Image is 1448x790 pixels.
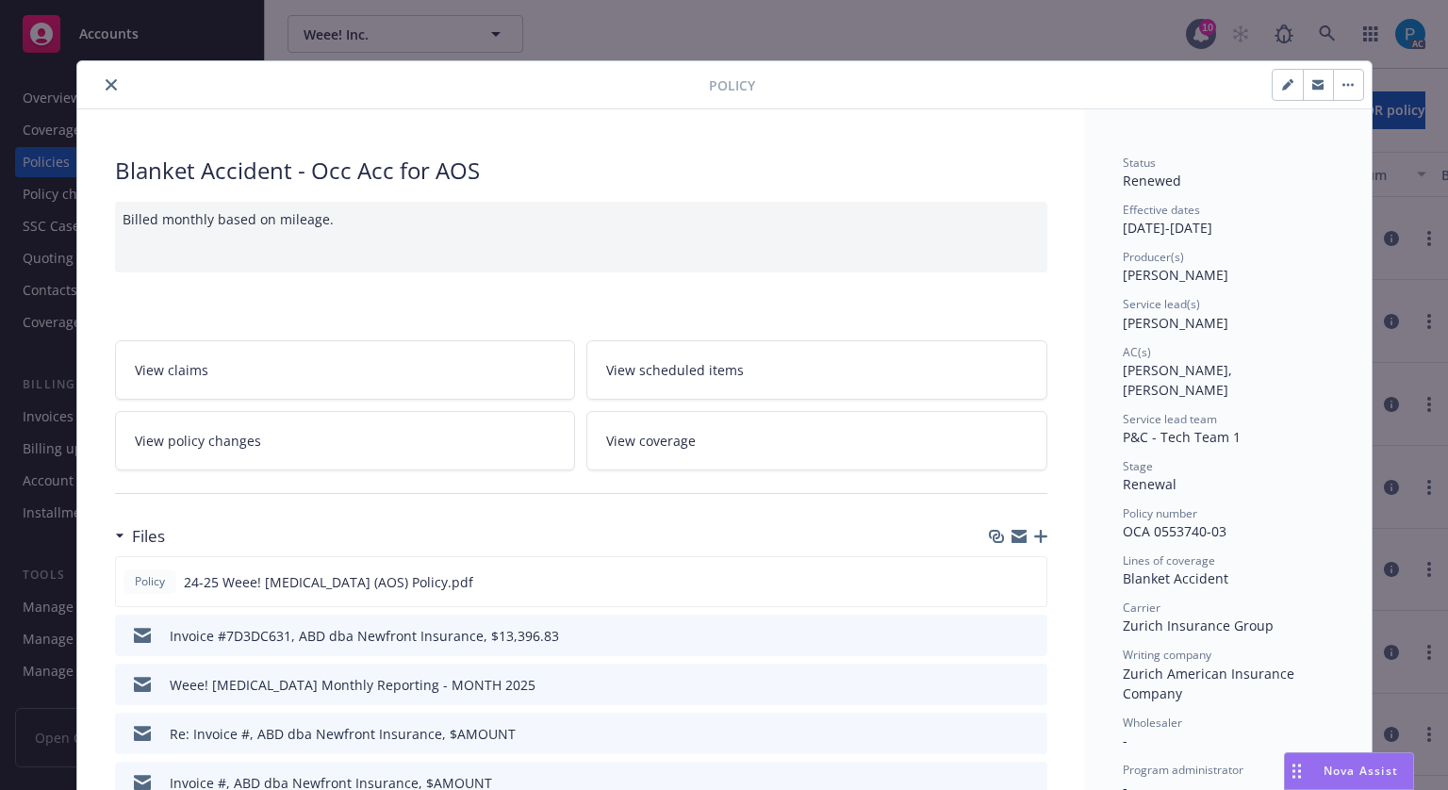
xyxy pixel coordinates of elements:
span: Policy number [1123,505,1197,521]
span: P&C - Tech Team 1 [1123,428,1241,446]
span: Renewed [1123,172,1181,189]
span: Stage [1123,458,1153,474]
span: Renewal [1123,475,1176,493]
button: preview file [1023,626,1040,646]
span: Effective dates [1123,202,1200,218]
span: Producer(s) [1123,249,1184,265]
span: Zurich American Insurance Company [1123,665,1298,702]
button: close [100,74,123,96]
button: Nova Assist [1284,752,1414,790]
span: View policy changes [135,431,261,451]
span: AC(s) [1123,344,1151,360]
span: View claims [135,360,208,380]
button: download file [993,724,1008,744]
span: Writing company [1123,647,1211,663]
h3: Files [132,524,165,549]
span: Carrier [1123,600,1160,616]
span: Policy [709,75,755,95]
a: View coverage [586,411,1047,470]
span: - [1123,732,1127,749]
span: [PERSON_NAME] [1123,266,1228,284]
div: [DATE] - [DATE] [1123,202,1334,238]
button: download file [992,572,1007,592]
button: preview file [1023,724,1040,744]
div: Files [115,524,165,549]
span: OCA 0553740-03 [1123,522,1226,540]
div: Drag to move [1285,753,1308,789]
button: download file [993,626,1008,646]
span: Blanket Accident [1123,569,1228,587]
span: [PERSON_NAME] [1123,314,1228,332]
a: View claims [115,340,576,400]
button: preview file [1022,572,1039,592]
div: Re: Invoice #, ABD dba Newfront Insurance, $AMOUNT [170,724,516,744]
span: Service lead(s) [1123,296,1200,312]
span: Nova Assist [1324,763,1398,779]
button: download file [993,675,1008,695]
span: Zurich Insurance Group [1123,617,1274,634]
span: Wholesaler [1123,715,1182,731]
button: preview file [1023,675,1040,695]
span: Policy [131,573,169,590]
span: Program administrator [1123,762,1243,778]
span: [PERSON_NAME], [PERSON_NAME] [1123,361,1236,399]
div: Weee! [MEDICAL_DATA] Monthly Reporting - MONTH 2025 [170,675,535,695]
div: Billed monthly based on mileage. [115,202,1047,272]
span: Lines of coverage [1123,552,1215,568]
a: View policy changes [115,411,576,470]
a: View scheduled items [586,340,1047,400]
div: Blanket Accident - Occ Acc for AOS [115,155,1047,187]
span: View coverage [606,431,696,451]
span: 24-25 Weee! [MEDICAL_DATA] (AOS) Policy.pdf [184,572,473,592]
div: Invoice #7D3DC631, ABD dba Newfront Insurance, $13,396.83 [170,626,559,646]
span: Service lead team [1123,411,1217,427]
span: Status [1123,155,1156,171]
span: View scheduled items [606,360,744,380]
